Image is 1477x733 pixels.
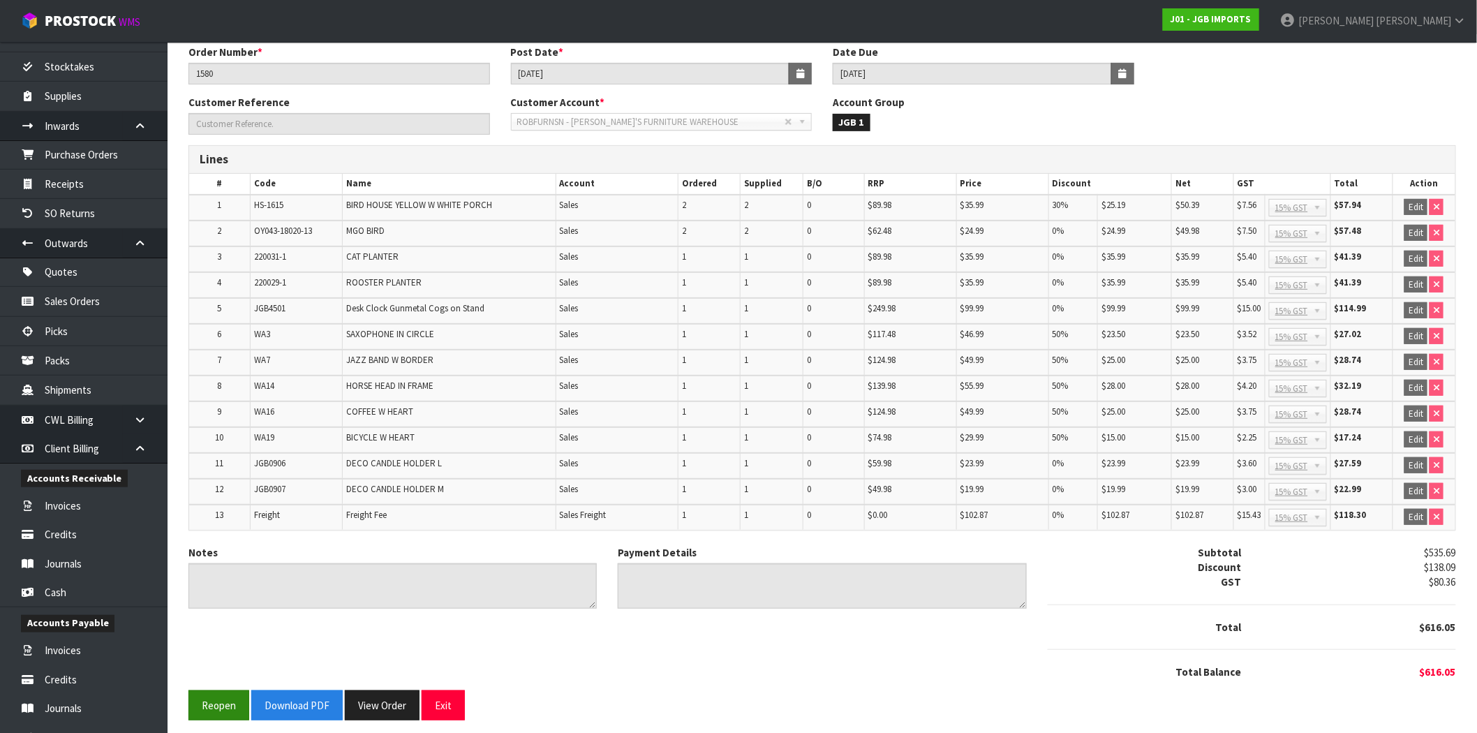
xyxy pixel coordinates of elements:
[217,276,221,288] span: 4
[1238,328,1257,340] span: $3.52
[744,509,748,521] span: 1
[217,251,221,262] span: 3
[1053,302,1064,314] span: 0%
[1275,432,1308,449] span: 15% GST
[1101,431,1125,443] span: $15.00
[342,174,556,194] th: Name
[346,225,385,237] span: MGO BIRD
[560,276,579,288] span: Sales
[1420,621,1456,634] span: $616.05
[1053,431,1069,443] span: 50%
[1275,225,1308,242] span: 15% GST
[1101,328,1125,340] span: $23.50
[682,225,686,237] span: 2
[346,251,399,262] span: CAT PLANTER
[560,302,579,314] span: Sales
[188,95,290,110] label: Customer Reference
[560,251,579,262] span: Sales
[1175,431,1199,443] span: $15.00
[215,457,223,469] span: 11
[346,354,433,366] span: JAZZ BAND W BORDER
[1275,303,1308,320] span: 15% GST
[960,380,984,392] span: $55.99
[1404,380,1427,397] button: Edit
[346,276,422,288] span: ROOSTER PLANTER
[1335,457,1362,469] strong: $27.59
[254,509,280,521] span: Freight
[868,302,896,314] span: $249.98
[807,431,811,443] span: 0
[346,302,484,314] span: Desk Clock Gunmetal Cogs on Stand
[1175,483,1199,495] span: $19.99
[1101,509,1129,521] span: $102.87
[960,225,984,237] span: $24.99
[254,199,283,211] span: HS-1615
[868,328,896,340] span: $117.48
[346,509,387,521] span: Freight Fee
[864,174,956,194] th: RRP
[556,174,678,194] th: Account
[346,457,442,469] span: DECO CANDLE HOLDER L
[1376,14,1451,27] span: [PERSON_NAME]
[1238,251,1257,262] span: $5.40
[188,63,490,84] input: Order Number
[1404,509,1427,526] button: Edit
[1053,225,1064,237] span: 0%
[1053,406,1069,417] span: 50%
[1053,354,1069,366] span: 50%
[1101,225,1125,237] span: $24.99
[1404,328,1427,345] button: Edit
[1175,380,1199,392] span: $28.00
[511,63,790,84] input: Post Date
[682,406,686,417] span: 1
[254,457,285,469] span: JGB0906
[868,276,892,288] span: $89.98
[1238,199,1257,211] span: $7.56
[1053,251,1064,262] span: 0%
[1238,483,1257,495] span: $3.00
[254,251,286,262] span: 220031-1
[682,328,686,340] span: 1
[1198,546,1241,559] strong: Subtotal
[960,457,984,469] span: $23.99
[868,483,892,495] span: $49.98
[1275,251,1308,268] span: 15% GST
[682,457,686,469] span: 1
[807,380,811,392] span: 0
[560,199,579,211] span: Sales
[188,545,218,560] label: Notes
[345,690,420,720] button: View Order
[1053,509,1064,521] span: 0%
[560,225,579,237] span: Sales
[1053,457,1064,469] span: 0%
[868,354,896,366] span: $124.98
[744,483,748,495] span: 1
[560,406,579,417] span: Sales
[678,174,741,194] th: Ordered
[1171,13,1252,25] strong: J01 - JGB IMPORTS
[1175,199,1199,211] span: $50.39
[960,199,984,211] span: $35.99
[807,406,811,417] span: 0
[1163,8,1259,31] a: J01 - JGB IMPORTS
[251,690,343,720] button: Download PDF
[744,251,748,262] span: 1
[1175,302,1199,314] span: $99.99
[682,354,686,366] span: 1
[215,431,223,443] span: 10
[833,114,870,131] span: JGB 1
[215,509,223,521] span: 13
[682,276,686,288] span: 1
[1275,277,1308,294] span: 15% GST
[868,225,892,237] span: $62.48
[807,483,811,495] span: 0
[346,406,413,417] span: COFFEE W HEART
[960,302,984,314] span: $99.99
[1335,431,1362,443] strong: $17.24
[1175,406,1199,417] span: $25.00
[1335,509,1367,521] strong: $118.30
[807,199,811,211] span: 0
[744,380,748,392] span: 1
[1330,174,1393,194] th: Total
[1175,457,1199,469] span: $23.99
